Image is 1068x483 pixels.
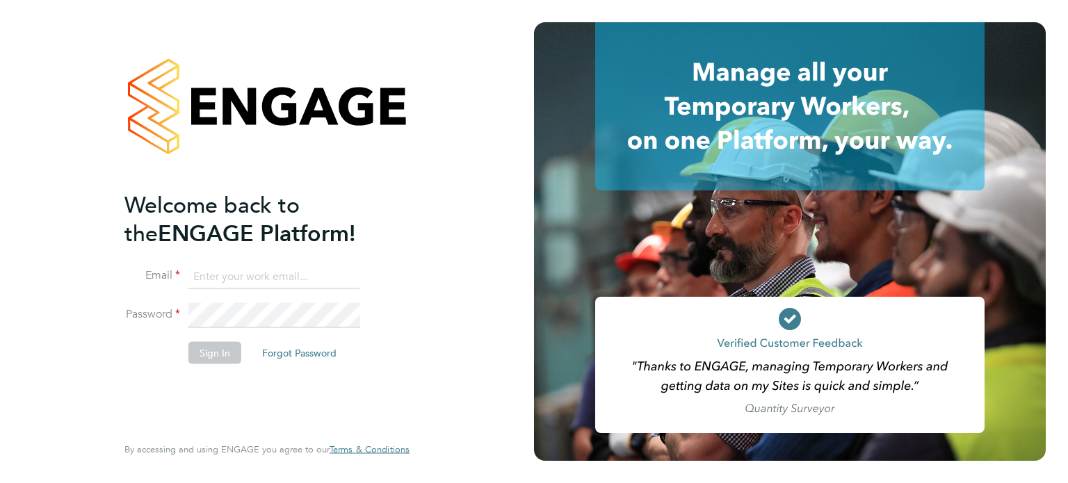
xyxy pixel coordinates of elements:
[124,191,300,247] span: Welcome back to the
[124,268,180,283] label: Email
[251,342,348,364] button: Forgot Password
[188,342,241,364] button: Sign In
[188,264,360,289] input: Enter your work email...
[330,444,410,455] a: Terms & Conditions
[124,443,410,455] span: By accessing and using ENGAGE you agree to our
[124,190,396,247] h2: ENGAGE Platform!
[124,307,180,322] label: Password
